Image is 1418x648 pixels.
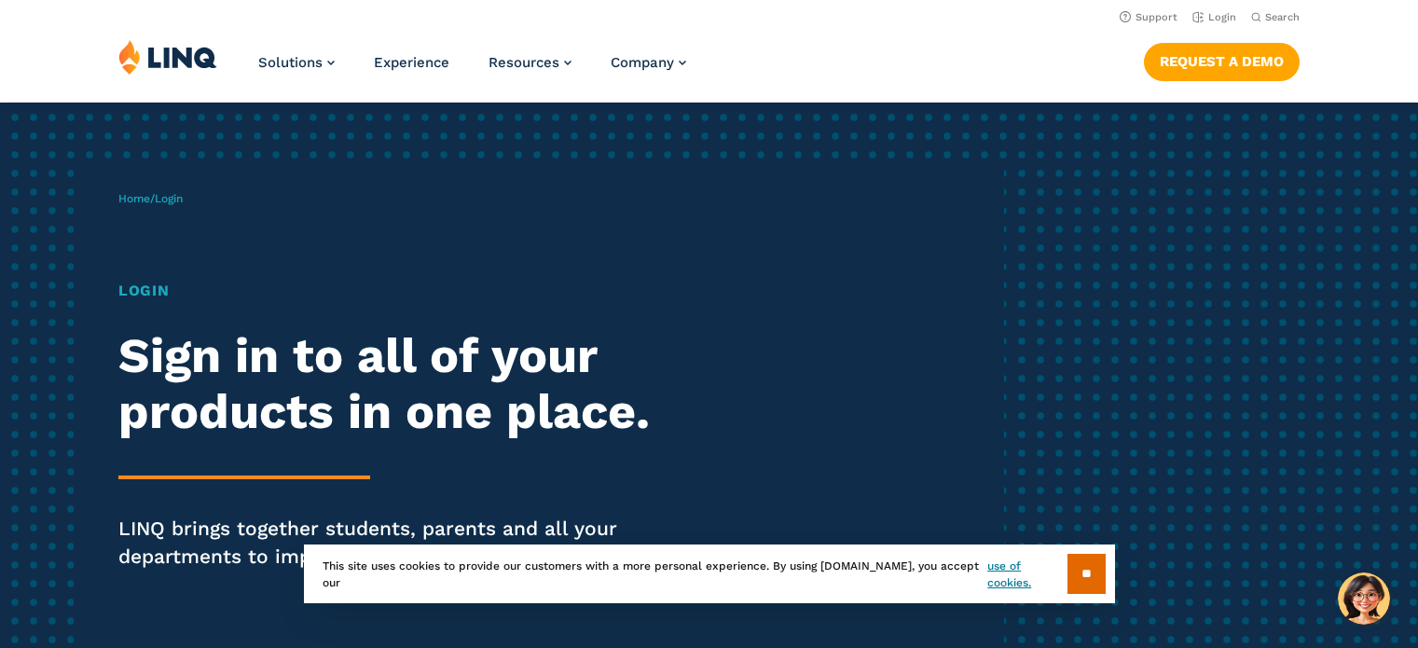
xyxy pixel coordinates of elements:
[258,54,335,71] a: Solutions
[611,54,674,71] span: Company
[1338,572,1390,625] button: Hello, have a question? Let’s chat.
[155,192,183,205] span: Login
[611,54,686,71] a: Company
[258,54,323,71] span: Solutions
[118,328,665,440] h2: Sign in to all of your products in one place.
[489,54,571,71] a: Resources
[987,558,1067,591] a: use of cookies.
[489,54,559,71] span: Resources
[118,192,183,205] span: /
[1265,11,1300,23] span: Search
[1192,11,1236,23] a: Login
[1144,43,1300,80] a: Request a Demo
[1251,10,1300,24] button: Open Search Bar
[304,545,1115,603] div: This site uses cookies to provide our customers with a more personal experience. By using [DOMAIN...
[118,280,665,302] h1: Login
[118,192,150,205] a: Home
[258,39,686,101] nav: Primary Navigation
[1144,39,1300,80] nav: Button Navigation
[118,39,217,75] img: LINQ | K‑12 Software
[118,515,665,571] p: LINQ brings together students, parents and all your departments to improve efficiency and transpa...
[374,54,449,71] a: Experience
[1120,11,1177,23] a: Support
